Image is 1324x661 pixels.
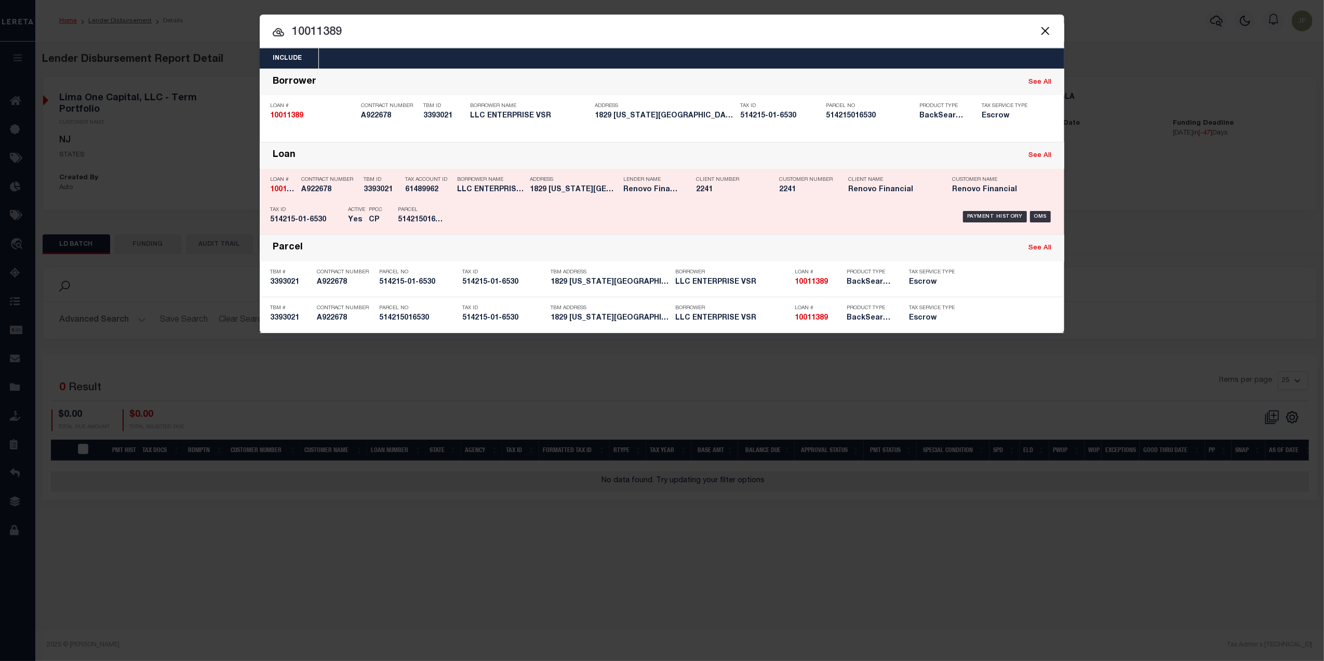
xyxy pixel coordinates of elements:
[795,314,841,323] h5: 10011389
[826,103,914,109] p: Parcel No
[847,278,893,287] h5: BackSearch,Escrow
[551,278,670,287] h5: 1829 WASHINGTON HOLLYWOOD FL 33...
[530,177,618,183] p: Address
[795,279,828,286] strong: 10011389
[379,305,457,311] p: Parcel No
[423,112,465,121] h5: 3393021
[398,207,445,213] p: Parcel
[273,76,316,88] div: Borrower
[270,186,296,194] h5: 10011389
[273,150,296,162] div: Loan
[398,216,445,224] h5: 514215016530
[348,207,365,213] p: Active
[909,305,956,311] p: Tax Service Type
[623,186,680,194] h5: Renovo Financial
[740,103,821,109] p: Tax ID
[379,314,457,323] h5: 514215016530
[462,269,545,275] p: Tax ID
[952,186,1040,194] h5: Renovo Financial
[847,269,893,275] p: Product Type
[919,112,966,121] h5: BackSearch,Escrow
[317,278,374,287] h5: A922678
[457,186,525,194] h5: LLC ENTERPRISE VSR
[270,207,343,213] p: Tax ID
[1028,245,1051,252] a: See All
[369,216,382,224] h5: CP
[1028,79,1051,86] a: See All
[273,242,303,254] div: Parcel
[270,278,312,287] h5: 3393021
[675,269,790,275] p: Borrower
[270,177,296,183] p: Loan #
[462,278,545,287] h5: 514215-01-6530
[270,305,312,311] p: TBM #
[847,314,893,323] h5: BackSearch,Escrow
[270,186,303,193] strong: 10011389
[270,112,356,121] h5: 10011389
[301,186,358,194] h5: A922678
[551,314,670,323] h5: 1829 WASHINGTON HOLLYWOOD FL 33...
[317,314,374,323] h5: A922678
[696,177,764,183] p: Client Number
[848,177,937,183] p: Client Name
[551,305,670,311] p: TBM Address
[364,177,400,183] p: TBM ID
[470,103,590,109] p: Borrower Name
[361,103,418,109] p: Contract Number
[779,186,831,194] h5: 2241
[270,103,356,109] p: Loan #
[301,177,358,183] p: Contract Number
[675,278,790,287] h5: LLC ENTERPRISE VSR
[270,112,303,120] strong: 10011389
[847,305,893,311] p: Product Type
[909,314,956,323] h5: Escrow
[462,314,545,323] h5: 514215-01-6530
[1038,24,1052,37] button: Close
[260,23,1064,42] input: Start typing...
[595,112,735,121] h5: 1829 WASHINGTON HOLLYWOOD FL 33...
[795,305,841,311] p: Loan #
[1028,152,1051,159] a: See All
[795,269,841,275] p: Loan #
[270,314,312,323] h5: 3393021
[909,278,956,287] h5: Escrow
[405,186,452,194] h5: 61489962
[982,112,1034,121] h5: Escrow
[369,207,382,213] p: PPCC
[270,216,343,224] h5: 514215-01-6530
[963,211,1027,222] div: Payment History
[317,305,374,311] p: Contract Number
[675,314,790,323] h5: LLC ENTERPRISE VSR
[379,269,457,275] p: Parcel No
[530,186,618,194] h5: 1829 WASHINGTON HOLLYWOOD FL 33...
[260,48,315,69] button: Include
[348,216,364,224] h5: Yes
[919,103,966,109] p: Product Type
[379,278,457,287] h5: 514215-01-6530
[740,112,821,121] h5: 514215-01-6530
[595,103,735,109] p: Address
[317,269,374,275] p: Contract Number
[462,305,545,311] p: Tax ID
[270,269,312,275] p: TBM #
[457,177,525,183] p: Borrower Name
[423,103,465,109] p: TBM ID
[470,112,590,121] h5: LLC ENTERPRISE VSR
[364,186,400,194] h5: 3393021
[826,112,914,121] h5: 514215016530
[795,278,841,287] h5: 10011389
[1030,211,1051,222] div: OMS
[848,186,937,194] h5: Renovo Financial
[551,269,670,275] p: TBM Address
[405,177,452,183] p: Tax Account ID
[982,103,1034,109] p: Tax Service Type
[623,177,680,183] p: Lender Name
[952,177,1040,183] p: Customer Name
[795,314,828,322] strong: 10011389
[779,177,833,183] p: Customer Number
[696,186,764,194] h5: 2241
[361,112,418,121] h5: A922678
[909,269,956,275] p: Tax Service Type
[675,305,790,311] p: Borrower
